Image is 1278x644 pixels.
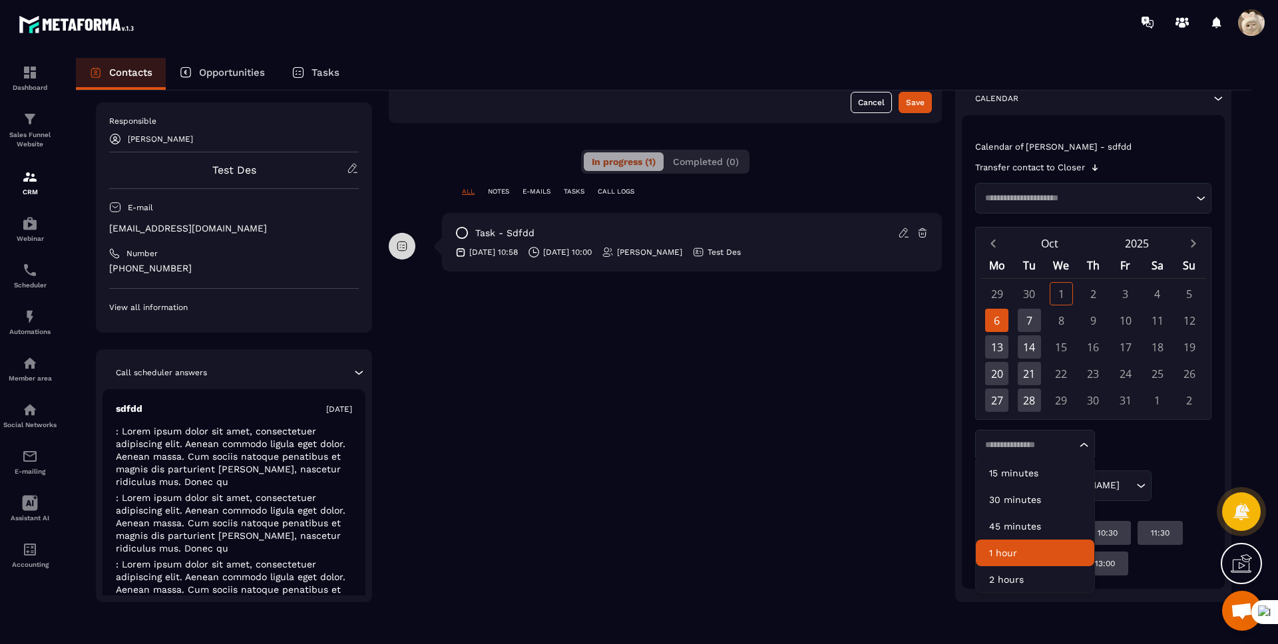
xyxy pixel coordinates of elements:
[1098,528,1118,538] p: 10:30
[3,561,57,568] p: Accounting
[1177,335,1201,359] div: 19
[985,282,1008,305] div: 29
[989,573,1081,586] p: 2 hours
[278,58,353,90] a: Tasks
[1222,591,1262,631] div: Mở cuộc trò chuyện
[985,335,1008,359] div: 13
[592,156,656,167] span: In progress (1)
[109,262,359,275] p: [PHONE_NUMBER]
[3,235,57,242] p: Webinar
[3,485,57,532] a: Assistant AI
[975,93,1018,104] p: Calendar
[3,55,57,101] a: formationformationDashboard
[3,468,57,475] p: E-mailing
[475,227,534,240] p: task - sdfdd
[981,255,1205,412] div: Calendar wrapper
[22,111,38,127] img: formation
[584,152,664,171] button: In progress (1)
[980,438,1076,452] input: Search for option
[1114,309,1137,332] div: 10
[109,302,359,313] p: View all information
[543,247,592,257] p: [DATE] 10:00
[116,402,142,415] p: sdfdd
[1181,234,1205,252] button: Next month
[3,532,57,578] a: accountantaccountantAccounting
[128,134,193,144] p: [PERSON_NAME]
[3,281,57,289] p: Scheduler
[975,183,1211,214] div: Search for option
[1006,232,1094,255] button: Open months overlay
[116,426,345,487] span: : Lorem ipsum dolor sit amet, consectetuer adipiscing elit. Aenean commodo ligula eget dolor. Aen...
[1151,528,1170,538] p: 11:30
[1050,362,1073,385] div: 22
[1082,389,1105,412] div: 30
[3,84,57,91] p: Dashboard
[3,438,57,485] a: emailemailE-mailing
[1095,558,1115,569] p: 13:00
[1050,389,1073,412] div: 29
[109,222,359,235] p: [EMAIL_ADDRESS][DOMAIN_NAME]
[212,164,256,176] a: Test Des
[326,404,352,414] p: [DATE]
[708,247,741,257] p: Test Des
[1142,255,1173,278] div: Sa
[598,187,634,196] p: CALL LOGS
[665,152,747,171] button: Completed (0)
[1018,362,1041,385] div: 21
[617,247,682,257] p: [PERSON_NAME]
[1146,335,1169,359] div: 18
[3,159,57,206] a: formationformationCRM
[1082,335,1105,359] div: 16
[673,156,739,167] span: Completed (0)
[1146,362,1169,385] div: 25
[989,546,1081,560] p: 1 hour
[1050,309,1073,332] div: 8
[906,96,925,109] div: Save
[1114,282,1137,305] div: 3
[981,282,1205,412] div: Calendar days
[22,216,38,232] img: automations
[3,514,57,522] p: Assistant AI
[989,520,1081,533] p: 45 minutes
[3,345,57,392] a: automationsautomationsMember area
[1177,309,1201,332] div: 12
[109,67,152,79] p: Contacts
[22,169,38,185] img: formation
[1018,282,1041,305] div: 30
[985,362,1008,385] div: 20
[19,12,138,37] img: logo
[3,392,57,438] a: social-networksocial-networkSocial Networks
[22,542,38,558] img: accountant
[975,430,1095,460] div: Search for option
[985,389,1008,412] div: 27
[3,130,57,149] p: Sales Funnel Website
[1177,389,1201,412] div: 2
[1177,282,1201,305] div: 5
[1114,389,1137,412] div: 31
[1018,335,1041,359] div: 14
[3,299,57,345] a: automationsautomationsAutomations
[22,355,38,371] img: automations
[116,559,345,620] span: : Lorem ipsum dolor sit amet, consectetuer adipiscing elit. Aenean commodo ligula eget dolor. Aen...
[116,492,345,554] span: : Lorem ipsum dolor sit amet, consectetuer adipiscing elit. Aenean commodo ligula eget dolor. Aen...
[22,65,38,80] img: formation
[1177,362,1201,385] div: 26
[1013,255,1045,278] div: Tu
[975,162,1085,173] p: Transfer contact to Closer
[1018,309,1041,332] div: 7
[22,309,38,325] img: automations
[3,101,57,159] a: formationformationSales Funnel Website
[975,142,1211,152] p: Calendar of [PERSON_NAME] - sdfdd
[1173,255,1205,278] div: Su
[1146,309,1169,332] div: 11
[22,448,38,464] img: email
[981,234,1006,252] button: Previous month
[76,58,166,90] a: Contacts
[126,248,158,259] p: Number
[1077,255,1109,278] div: Th
[1082,309,1105,332] div: 9
[989,493,1081,506] p: 30 minutes
[199,67,265,79] p: Opportunities
[3,252,57,299] a: schedulerschedulerScheduler
[166,58,278,90] a: Opportunities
